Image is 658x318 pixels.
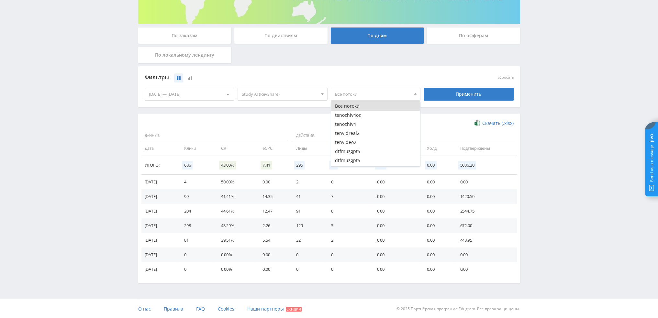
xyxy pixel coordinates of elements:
td: 0.00 [256,247,290,262]
td: [DATE] [141,189,178,204]
div: По дням [331,27,424,44]
td: [DATE] [141,175,178,189]
td: 41.41% [215,189,256,204]
button: tenozhiv4oz [331,111,420,120]
button: сбросить [498,75,514,80]
div: Применить [424,88,514,101]
td: 298 [178,218,215,233]
td: 0.00 [420,247,453,262]
div: По локальному лендингу [138,47,231,63]
span: 686 [182,161,193,170]
img: xlsx [474,120,480,126]
td: Холд [420,141,453,156]
td: 129 [290,218,325,233]
td: 0.00 [420,175,453,189]
td: 2 [290,175,325,189]
td: 448.95 [453,233,517,247]
td: 44.61% [215,204,256,218]
td: Итого: [141,156,178,175]
td: 0 [325,262,370,277]
span: Скидки [286,307,302,312]
td: 0 [290,262,325,277]
td: CR [215,141,256,156]
span: Данные: [141,130,288,141]
td: 91 [290,204,325,218]
td: 5 [325,218,370,233]
td: 8 [325,204,370,218]
span: 0.00 [425,161,436,170]
span: 43.00% [219,161,236,170]
span: Действия: [291,130,369,141]
td: 7 [325,189,370,204]
td: 12.47 [256,204,290,218]
td: 0.00 [420,218,453,233]
td: 2 [325,233,370,247]
span: Cookies [218,306,234,312]
td: 0.00 [453,247,517,262]
a: Скачать (.xlsx) [474,120,513,126]
div: [DATE] — [DATE] [145,88,234,100]
td: 0.00 [453,262,517,277]
button: dtfmuzgpt5 [331,147,420,156]
span: Все потоки [335,88,411,100]
span: О нас [138,306,151,312]
button: tenvideo2 [331,138,420,147]
td: 204 [178,204,215,218]
span: Финансы: [372,130,515,141]
button: tenvidreal2 [331,129,420,138]
td: Подтверждены [453,141,517,156]
span: Study AI (RevShare) [242,88,318,100]
div: Фильтры [145,73,421,82]
button: dtfkodstud2 [331,165,420,174]
td: 0.00 [453,175,517,189]
td: 0.00 [371,233,421,247]
td: 1420.50 [453,189,517,204]
td: [DATE] [141,218,178,233]
td: 99 [178,189,215,204]
td: [DATE] [141,247,178,262]
td: 0.00 [420,189,453,204]
td: 0.00% [215,262,256,277]
span: 22 [329,161,338,170]
td: 0.00 [420,233,453,247]
span: Скачать (.xlsx) [482,121,514,126]
td: [DATE] [141,204,178,218]
td: 672.00 [453,218,517,233]
td: 0.00% [215,247,256,262]
td: 0 [178,262,215,277]
td: 0.00 [371,262,421,277]
button: tenozhiv4 [331,120,420,129]
td: [DATE] [141,262,178,277]
td: 0 [325,175,370,189]
td: 32 [290,233,325,247]
td: 0.00 [420,262,453,277]
td: Продажи [325,141,370,156]
td: 50.00% [215,175,256,189]
span: FAQ [196,306,205,312]
td: 81 [178,233,215,247]
div: По действиям [234,27,328,44]
td: eCPC [256,141,290,156]
span: 7.41 [261,161,272,170]
td: [DATE] [141,233,178,247]
button: dtfmuzgpt5 [331,156,420,165]
td: 4 [178,175,215,189]
span: 5086.20 [458,161,476,170]
td: 2544.75 [453,204,517,218]
td: 41 [290,189,325,204]
td: 0.00 [371,189,421,204]
td: Дата [141,141,178,156]
td: 0.00 [371,175,421,189]
td: Клики [178,141,215,156]
td: 43.29% [215,218,256,233]
td: 0.00 [371,247,421,262]
td: 0 [325,247,370,262]
td: 5.54 [256,233,290,247]
span: Правила [164,306,183,312]
td: 14.35 [256,189,290,204]
td: 0.00 [256,175,290,189]
td: Лиды [290,141,325,156]
td: 0.00 [371,218,421,233]
span: 295 [294,161,305,170]
td: 0 [290,247,325,262]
